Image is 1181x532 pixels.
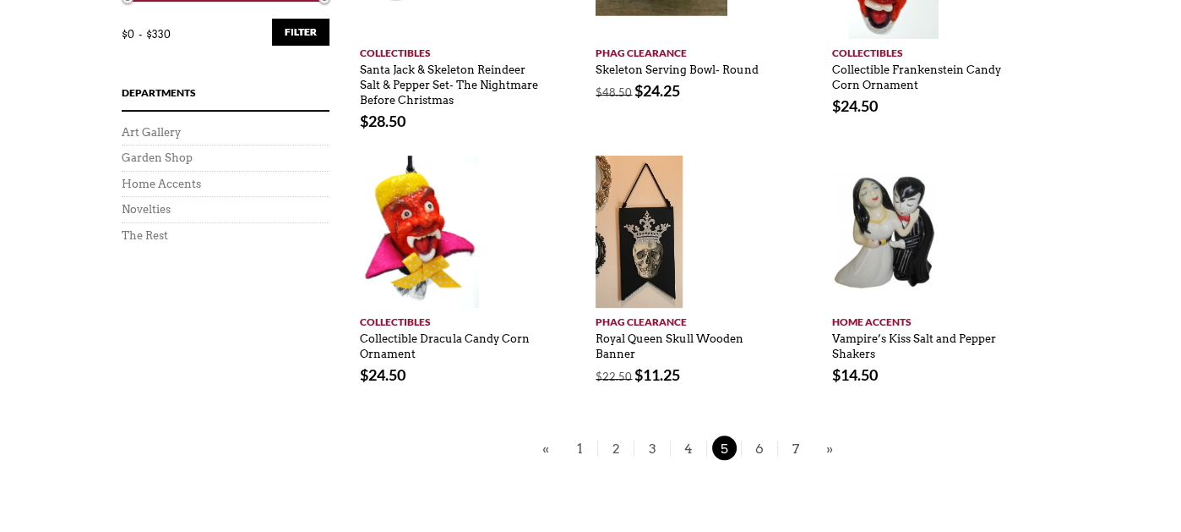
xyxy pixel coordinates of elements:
[634,365,680,384] bdi: 11.25
[822,438,837,459] a: »
[360,365,405,384] bdi: 24.50
[832,55,1001,92] a: Collectible Frankenstein Candy Corn Ornament
[596,370,632,383] bdi: 22.50
[272,19,329,46] button: Filter
[360,365,368,384] span: $
[596,85,602,99] span: $
[832,39,1015,61] a: Collectibles
[596,324,743,361] a: Royal Queen Skull Wooden Banner
[832,324,996,361] a: Vampire’s Kiss Salt and Pepper Shakers
[741,441,777,457] a: 6
[634,81,643,100] span: $
[562,441,597,457] a: 1
[747,436,772,460] span: 6
[360,112,368,130] span: $
[777,441,814,457] a: 7
[146,28,171,41] span: $330
[712,436,737,460] span: 5
[603,436,629,460] span: 2
[832,96,841,115] span: $
[360,308,543,330] a: Collectibles
[122,178,201,190] a: Home Accents
[596,370,602,383] span: $
[122,19,329,52] div: Price: —
[639,436,665,460] span: 3
[360,112,405,130] bdi: 28.50
[597,441,634,457] a: 2
[567,436,592,460] span: 1
[832,365,878,384] bdi: 14.50
[670,441,706,457] a: 4
[832,96,878,115] bdi: 24.50
[783,436,808,460] span: 7
[832,365,841,384] span: $
[122,126,181,139] a: Art Gallery
[596,85,632,99] bdi: 48.50
[122,85,329,112] h4: Departments
[360,324,530,361] a: Collectible Dracula Candy Corn Ornament
[596,308,779,330] a: PHAG Clearance
[122,28,146,41] span: $0
[634,441,670,457] a: 3
[538,438,553,459] a: «
[596,39,779,61] a: PHAG Clearance
[634,365,643,384] span: $
[122,229,168,242] a: The Rest
[676,436,701,460] span: 4
[360,55,538,107] a: Santa Jack & Skeleton Reindeer Salt & Pepper Set- The Nightmare Before Christmas
[634,81,680,100] bdi: 24.25
[596,55,759,77] a: Skeleton Serving Bowl- Round
[360,39,543,61] a: Collectibles
[122,203,171,216] a: Novelties
[832,308,1015,330] a: Home Accents
[122,151,193,164] a: Garden Shop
